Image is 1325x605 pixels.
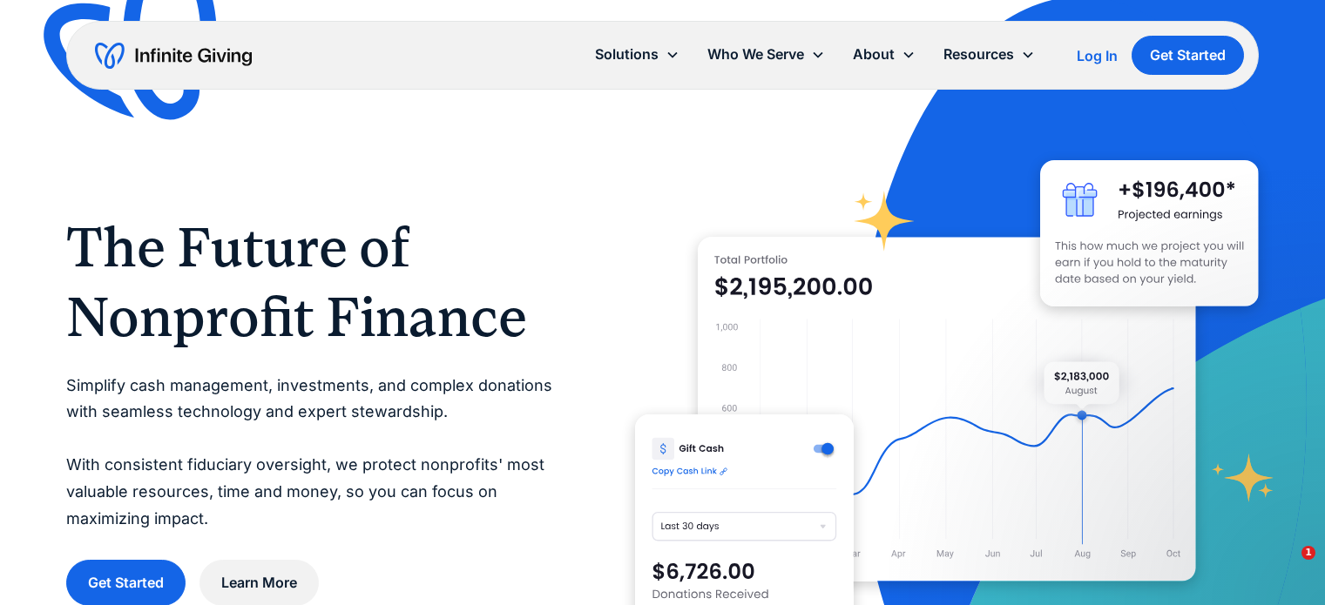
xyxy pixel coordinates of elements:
[707,43,804,66] div: Who We Serve
[839,36,930,73] div: About
[1077,45,1118,66] a: Log In
[1077,49,1118,63] div: Log In
[66,212,565,352] h1: The Future of Nonprofit Finance
[66,373,565,533] p: Simplify cash management, investments, and complex donations with seamless technology and expert ...
[853,43,895,66] div: About
[1266,546,1308,588] iframe: Intercom live chat
[698,237,1197,581] img: nonprofit donation platform
[943,43,1014,66] div: Resources
[693,36,839,73] div: Who We Serve
[1301,546,1315,560] span: 1
[95,42,252,70] a: home
[1132,36,1244,75] a: Get Started
[930,36,1049,73] div: Resources
[581,36,693,73] div: Solutions
[595,43,659,66] div: Solutions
